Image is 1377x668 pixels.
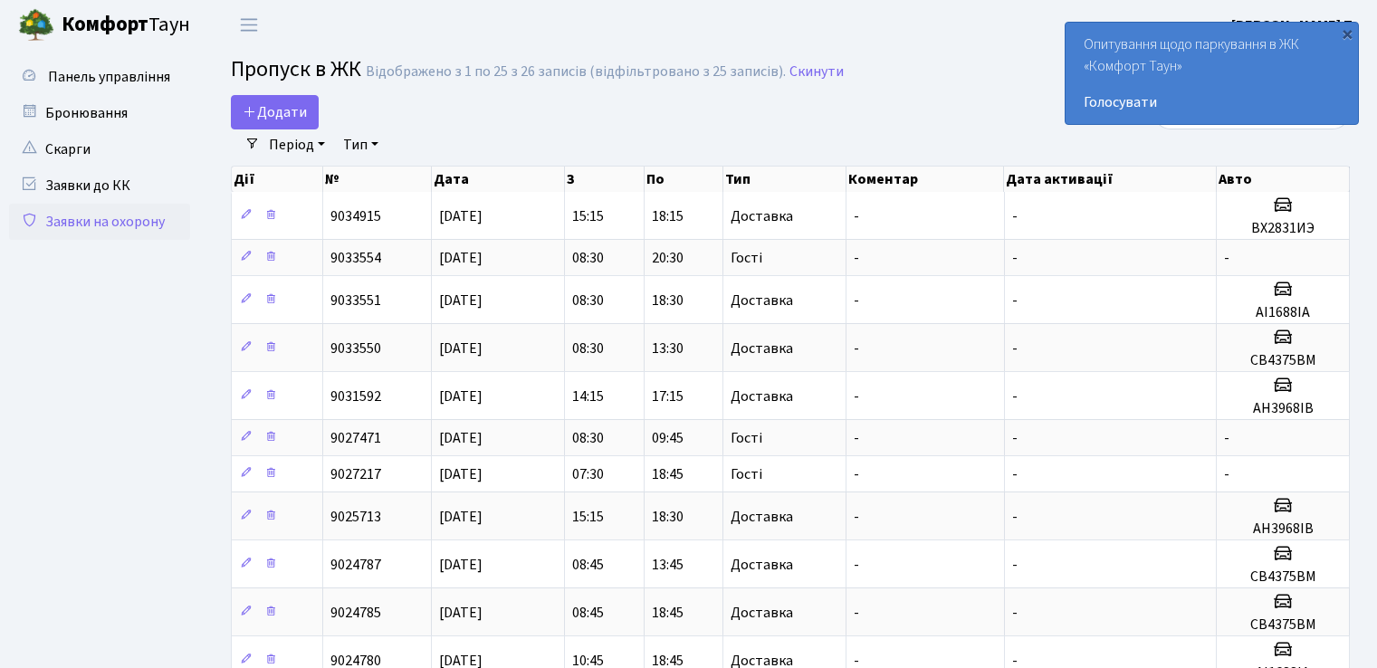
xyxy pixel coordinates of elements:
[9,95,190,131] a: Бронювання
[1012,291,1018,310] span: -
[789,63,844,81] a: Скинути
[652,464,684,484] span: 18:45
[1224,520,1342,538] h5: АН3968ІВ
[330,291,381,310] span: 9033551
[565,167,644,192] th: З
[330,339,381,358] span: 9033550
[1224,568,1342,586] h5: СВ4375ВМ
[854,428,859,448] span: -
[652,206,684,226] span: 18:15
[652,507,684,527] span: 18:30
[572,507,604,527] span: 15:15
[854,464,859,484] span: -
[854,339,859,358] span: -
[652,248,684,268] span: 20:30
[231,95,319,129] a: Додати
[854,603,859,623] span: -
[62,10,190,41] span: Таун
[731,467,762,482] span: Гості
[731,389,793,404] span: Доставка
[231,53,361,85] span: Пропуск в ЖК
[432,167,565,192] th: Дата
[854,386,859,406] span: -
[1231,15,1355,35] b: [PERSON_NAME] Т.
[226,10,272,40] button: Переключити навігацію
[439,291,483,310] span: [DATE]
[652,555,684,575] span: 13:45
[1217,167,1350,192] th: Авто
[9,59,190,95] a: Панель управління
[1224,248,1229,268] span: -
[439,206,483,226] span: [DATE]
[731,341,793,356] span: Доставка
[854,291,859,310] span: -
[9,204,190,240] a: Заявки на охорону
[48,67,170,87] span: Панель управління
[731,293,793,308] span: Доставка
[330,464,381,484] span: 9027217
[846,167,1004,192] th: Коментар
[262,129,332,160] a: Період
[1004,167,1217,192] th: Дата активації
[330,555,381,575] span: 9024787
[731,654,793,668] span: Доставка
[572,206,604,226] span: 15:15
[572,603,604,623] span: 08:45
[439,464,483,484] span: [DATE]
[1066,23,1358,124] div: Опитування щодо паркування в ЖК «Комфорт Таун»
[731,558,793,572] span: Доставка
[1224,220,1342,237] h5: ВХ2831ИЭ
[1012,428,1018,448] span: -
[1012,386,1018,406] span: -
[572,464,604,484] span: 07:30
[330,428,381,448] span: 9027471
[572,339,604,358] span: 08:30
[1012,555,1018,575] span: -
[731,431,762,445] span: Гості
[731,510,793,524] span: Доставка
[330,603,381,623] span: 9024785
[652,386,684,406] span: 17:15
[323,167,432,192] th: №
[652,339,684,358] span: 13:30
[652,603,684,623] span: 18:45
[1224,464,1229,484] span: -
[330,507,381,527] span: 9025713
[1012,603,1018,623] span: -
[652,291,684,310] span: 18:30
[572,248,604,268] span: 08:30
[439,248,483,268] span: [DATE]
[1012,339,1018,358] span: -
[731,251,762,265] span: Гості
[1224,352,1342,369] h5: СВ4375ВМ
[572,386,604,406] span: 14:15
[439,555,483,575] span: [DATE]
[330,206,381,226] span: 9034915
[9,131,190,167] a: Скарги
[232,167,323,192] th: Дії
[336,129,386,160] a: Тип
[243,102,307,122] span: Додати
[1224,428,1229,448] span: -
[1224,304,1342,321] h5: АІ1688ІА
[572,291,604,310] span: 08:30
[439,339,483,358] span: [DATE]
[1012,248,1018,268] span: -
[723,167,846,192] th: Тип
[572,428,604,448] span: 08:30
[572,555,604,575] span: 08:45
[9,167,190,204] a: Заявки до КК
[439,603,483,623] span: [DATE]
[18,7,54,43] img: logo.png
[330,248,381,268] span: 9033554
[330,386,381,406] span: 9031592
[1338,24,1356,43] div: ×
[439,386,483,406] span: [DATE]
[1012,206,1018,226] span: -
[854,507,859,527] span: -
[1012,507,1018,527] span: -
[1224,400,1342,417] h5: АН3968ІВ
[1084,91,1340,113] a: Голосувати
[439,507,483,527] span: [DATE]
[366,63,786,81] div: Відображено з 1 по 25 з 26 записів (відфільтровано з 25 записів).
